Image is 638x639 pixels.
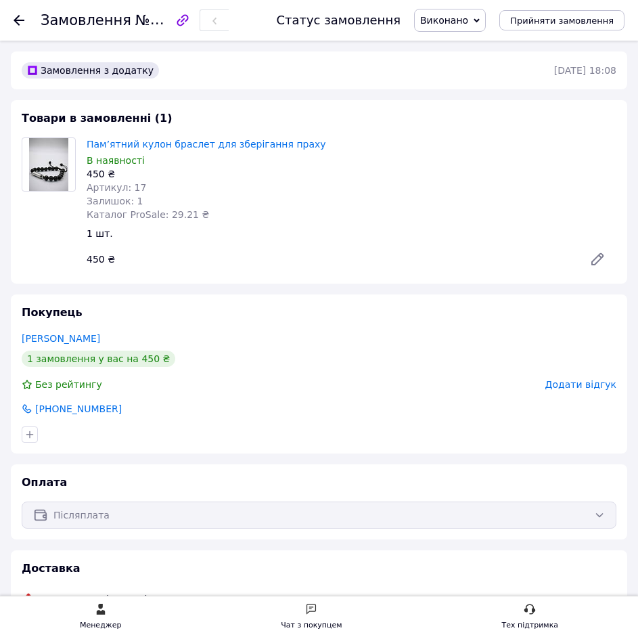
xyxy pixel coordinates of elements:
[80,619,121,632] div: Менеджер
[22,333,100,344] a: [PERSON_NAME]
[39,592,152,606] div: Нова Пошта (платна)
[135,12,231,28] span: №356348080
[499,10,624,30] button: Прийняти замовлення
[81,224,622,243] div: 1 шт.
[554,65,616,76] time: [DATE] 18:08
[29,138,69,191] img: Пам’ятний кулон браслет для зберігання праху
[22,306,83,319] span: Покупець
[35,379,102,390] span: Без рейтингу
[281,619,342,632] div: Чат з покупцем
[22,112,173,125] span: Товари в замовленні (1)
[41,12,131,28] span: Замовлення
[22,351,175,367] div: 1 замовлення у вас на 450 ₴
[510,16,614,26] span: Прийняти замовлення
[276,14,401,27] div: Статус замовлення
[87,167,616,181] div: 450 ₴
[87,209,209,220] span: Каталог ProSale: 29.21 ₴
[22,562,81,575] span: Доставка
[20,402,123,416] a: [PHONE_NUMBER]
[87,155,145,166] span: В наявності
[34,402,123,416] span: [PHONE_NUMBER]
[420,15,468,26] span: Виконано
[87,182,146,193] span: Артикул: 17
[545,379,616,390] span: Додати відгук
[501,619,558,632] div: Тех підтримка
[81,250,573,269] div: 450 ₴
[22,62,159,79] div: Замовлення з додатку
[87,139,326,150] a: Пам’ятний кулон браслет для зберігання праху
[578,246,616,273] a: Редагувати
[87,196,143,206] span: Залишок: 1
[14,14,24,27] div: Повернутися назад
[22,476,67,489] span: Оплата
